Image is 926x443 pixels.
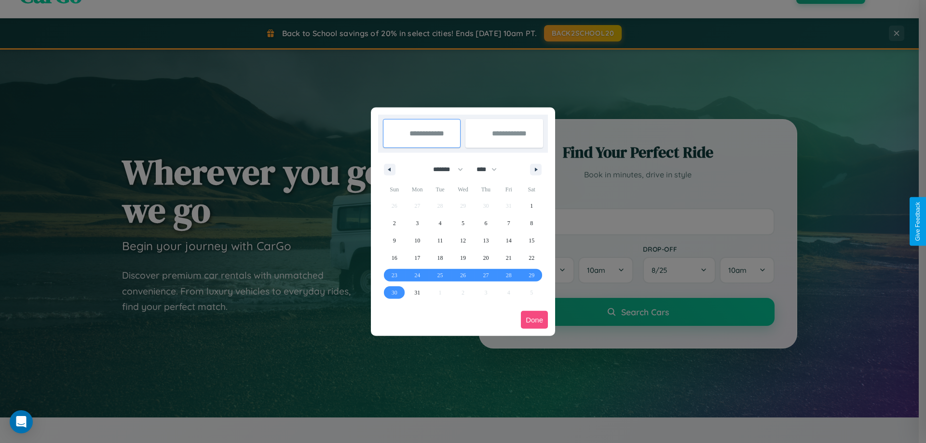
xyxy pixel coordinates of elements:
span: 21 [506,249,512,267]
button: 5 [451,215,474,232]
button: 10 [406,232,428,249]
button: 26 [451,267,474,284]
button: 20 [475,249,497,267]
span: 16 [392,249,397,267]
span: 12 [460,232,466,249]
span: 24 [414,267,420,284]
button: 31 [406,284,428,301]
span: 5 [462,215,464,232]
span: 22 [529,249,534,267]
button: 1 [520,197,543,215]
span: 10 [414,232,420,249]
span: 6 [484,215,487,232]
span: Sun [383,182,406,197]
span: 28 [506,267,512,284]
span: 7 [507,215,510,232]
button: 21 [497,249,520,267]
button: 30 [383,284,406,301]
span: 30 [392,284,397,301]
span: 13 [483,232,489,249]
span: 25 [437,267,443,284]
button: 2 [383,215,406,232]
span: 20 [483,249,489,267]
button: 28 [497,267,520,284]
span: Fri [497,182,520,197]
span: 15 [529,232,534,249]
span: Tue [429,182,451,197]
button: 13 [475,232,497,249]
span: Thu [475,182,497,197]
span: 2 [393,215,396,232]
button: 23 [383,267,406,284]
button: 29 [520,267,543,284]
button: 15 [520,232,543,249]
button: 25 [429,267,451,284]
span: 11 [437,232,443,249]
span: 31 [414,284,420,301]
button: 27 [475,267,497,284]
button: 16 [383,249,406,267]
button: 4 [429,215,451,232]
span: 18 [437,249,443,267]
button: 22 [520,249,543,267]
button: 14 [497,232,520,249]
button: Done [521,311,548,329]
span: 26 [460,267,466,284]
span: 23 [392,267,397,284]
button: 19 [451,249,474,267]
div: Give Feedback [914,202,921,241]
button: 6 [475,215,497,232]
button: 17 [406,249,428,267]
button: 24 [406,267,428,284]
button: 3 [406,215,428,232]
button: 18 [429,249,451,267]
button: 8 [520,215,543,232]
span: Sat [520,182,543,197]
button: 9 [383,232,406,249]
span: 8 [530,215,533,232]
span: 4 [439,215,442,232]
span: 9 [393,232,396,249]
button: 11 [429,232,451,249]
button: 12 [451,232,474,249]
span: 17 [414,249,420,267]
span: Mon [406,182,428,197]
span: 19 [460,249,466,267]
span: 29 [529,267,534,284]
div: Open Intercom Messenger [10,410,33,433]
button: 7 [497,215,520,232]
span: Wed [451,182,474,197]
span: 3 [416,215,419,232]
span: 27 [483,267,489,284]
span: 14 [506,232,512,249]
span: 1 [530,197,533,215]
